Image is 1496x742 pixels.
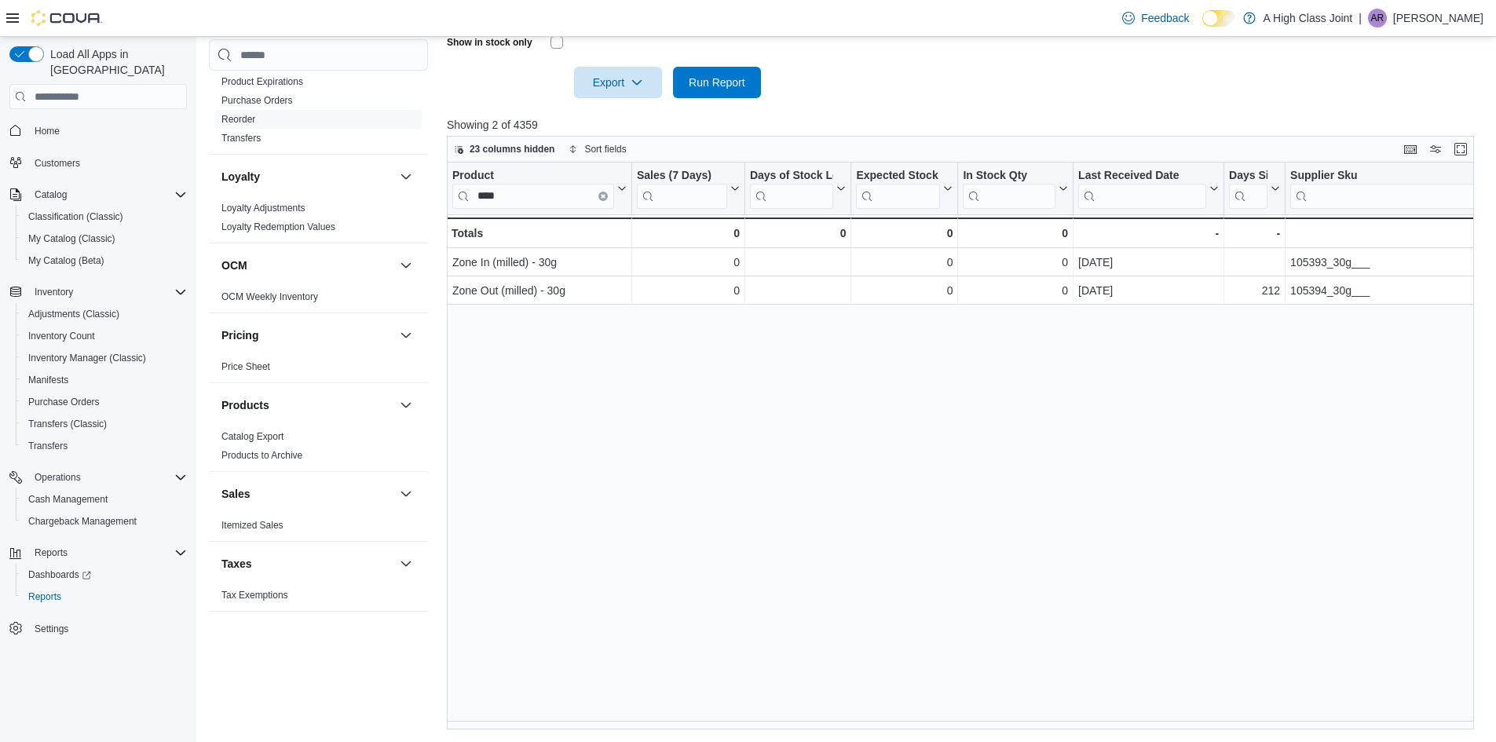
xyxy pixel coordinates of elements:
h3: Taxes [221,556,252,572]
button: Products [221,397,393,413]
button: Inventory Count [16,325,193,347]
a: My Catalog (Beta) [22,251,111,270]
h3: Pricing [221,327,258,343]
div: Products [209,427,428,471]
button: Days of Stock Left (7 Days) [750,169,846,209]
button: Inventory [28,283,79,302]
div: Days Since Last Sold [1229,169,1267,184]
div: 0 [856,281,953,300]
div: Taxes [209,586,428,611]
span: Transfers [22,437,187,455]
div: 212 [1229,281,1280,300]
button: Customers [3,152,193,174]
a: Customers [28,154,86,173]
button: Days Since Last Sold [1229,169,1280,209]
div: Zone In (milled) - 30g [452,253,627,272]
span: Tax Exemptions [221,589,288,601]
div: 0 [637,281,740,300]
div: Last Received Date [1078,169,1206,209]
label: Show in stock only [447,36,532,49]
div: - [1229,224,1280,243]
a: Transfers [22,437,74,455]
button: Inventory [3,281,193,303]
span: Products to Archive [221,449,302,462]
img: Cova [31,10,102,26]
span: Dashboards [22,565,187,584]
button: My Catalog (Beta) [16,250,193,272]
span: Transfers (Classic) [22,415,187,433]
button: Sort fields [562,140,632,159]
div: Totals [452,224,627,243]
button: Products [397,396,415,415]
button: Home [3,119,193,141]
span: My Catalog (Beta) [22,251,187,270]
button: Expected Stock (7 Days) [856,169,953,209]
a: Manifests [22,371,75,389]
a: Dashboards [22,565,97,584]
h3: OCM [221,258,247,273]
span: Inventory Manager (Classic) [22,349,187,367]
button: Manifests [16,369,193,391]
a: Price Sheet [221,361,270,372]
div: Days of Stock Left (7 Days) [750,169,833,209]
div: Expected Stock (7 Days) [856,169,940,184]
a: OCM Weekly Inventory [221,291,318,302]
button: Sales [397,484,415,503]
button: Pricing [221,327,393,343]
span: Settings [35,623,68,635]
button: Adjustments (Classic) [16,303,193,325]
a: Chargeback Management [22,512,143,531]
span: Purchase Orders [221,94,293,107]
p: Showing 2 of 4359 [447,117,1485,133]
div: 0 [963,253,1068,272]
span: Feedback [1141,10,1189,26]
button: Loyalty [397,167,415,186]
button: Settings [3,617,193,640]
span: Cash Management [28,493,108,506]
span: Customers [28,153,187,173]
span: 23 columns hidden [470,143,555,155]
div: Last Received Date [1078,169,1206,184]
a: Itemized Sales [221,520,283,531]
button: Sales (7 Days) [637,169,740,209]
a: Dashboards [16,564,193,586]
div: Product [452,169,614,209]
span: Catalog [35,188,67,201]
div: 0 [856,224,953,243]
span: Reports [22,587,187,606]
button: Chargeback Management [16,510,193,532]
button: My Catalog (Classic) [16,228,193,250]
a: Settings [28,620,75,638]
span: Reorder [221,113,255,126]
a: Cash Management [22,490,114,509]
span: Cash Management [22,490,187,509]
button: Reports [16,586,193,608]
span: Dashboards [28,568,91,581]
span: Product Expirations [221,75,303,88]
h3: Loyalty [221,169,260,185]
span: Catalog [28,185,187,204]
a: Feedback [1116,2,1195,34]
button: In Stock Qty [963,169,1068,209]
button: Operations [3,466,193,488]
span: Price Sheet [221,360,270,373]
a: Inventory Count [22,327,101,345]
button: Clear input [598,192,608,201]
button: Export [574,67,662,98]
span: Operations [35,471,81,484]
span: Classification (Classic) [28,210,123,223]
span: OCM Weekly Inventory [221,291,318,303]
button: 23 columns hidden [448,140,561,159]
button: Inventory Manager (Classic) [16,347,193,369]
button: Catalog [28,185,73,204]
span: Adjustments (Classic) [22,305,187,323]
button: OCM [397,256,415,275]
span: Reports [35,546,68,559]
span: Inventory [28,283,187,302]
a: Reports [22,587,68,606]
nav: Complex example [9,112,187,681]
button: ProductClear input [452,169,627,209]
span: Inventory Count [28,330,95,342]
span: Transfers [28,440,68,452]
div: [DATE] [1078,281,1219,300]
